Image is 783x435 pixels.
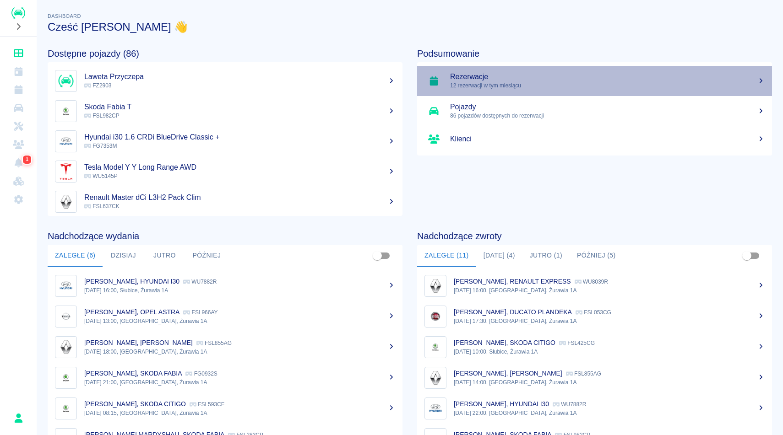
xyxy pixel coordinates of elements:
a: Ustawienia [4,190,33,209]
a: Image[PERSON_NAME], [PERSON_NAME] FSL855AG[DATE] 18:00, [GEOGRAPHIC_DATA], Żurawia 1A [48,332,402,362]
p: [PERSON_NAME], SKODA CITIGO [84,400,186,408]
p: [DATE] 08:15, [GEOGRAPHIC_DATA], Żurawia 1A [84,409,395,417]
h5: Klienci [450,134,765,144]
p: [DATE] 22:00, [GEOGRAPHIC_DATA], Żurawia 1A [454,409,765,417]
a: Image[PERSON_NAME], RENAULT EXPRESS WU8039R[DATE] 16:00, [GEOGRAPHIC_DATA], Żurawia 1A [417,270,772,301]
p: WU8039R [575,279,608,285]
p: [DATE] 13:00, [GEOGRAPHIC_DATA], Żurawia 1A [84,317,395,325]
img: Image [57,369,75,387]
a: ImageHyundai i30 1.6 CRDi BlueDrive Classic + FG7353M [48,126,402,156]
p: [PERSON_NAME], HYUNDAI I30 [84,278,179,285]
img: Image [57,338,75,356]
img: Image [57,102,75,120]
a: ImageRenault Master dCi L3H2 Pack Clim FSL637CK [48,187,402,217]
a: Serwisy [4,117,33,135]
p: WU7882R [553,401,586,408]
p: [DATE] 16:00, Słubice, Żurawia 1A [84,286,395,295]
a: Pojazdy86 pojazdów dostępnych do rezerwacji [417,96,772,126]
h4: Nadchodzące zwroty [417,231,772,242]
button: Później (5) [570,245,623,267]
button: Zaległe (11) [417,245,476,267]
p: FSL053CG [576,309,611,316]
span: Pokaż przypisane tylko do mnie [369,247,386,264]
button: Dzisiaj [103,245,144,267]
p: FSL966AY [183,309,217,316]
a: Widget WWW [4,172,33,190]
p: [PERSON_NAME], [PERSON_NAME] [84,339,193,346]
p: 86 pojazdów dostępnych do rezerwacji [450,112,765,120]
a: Image[PERSON_NAME], OPEL ASTRA FSL966AY[DATE] 13:00, [GEOGRAPHIC_DATA], Żurawia 1A [48,301,402,332]
img: Image [57,400,75,417]
span: FZ2903 [84,82,111,89]
a: Image[PERSON_NAME], SKODA FABIA FG0932S[DATE] 21:00, [GEOGRAPHIC_DATA], Żurawia 1A [48,362,402,393]
a: Klienci [417,126,772,152]
img: Image [427,338,444,356]
img: Image [57,163,75,180]
a: Kalendarz [4,62,33,81]
img: Image [427,400,444,417]
a: Image[PERSON_NAME], [PERSON_NAME] FSL855AG[DATE] 14:00, [GEOGRAPHIC_DATA], Żurawia 1A [417,362,772,393]
a: ImageSkoda Fabia T FSL982CP [48,96,402,126]
h5: Renault Master dCi L3H2 Pack Clim [84,193,395,202]
button: Jutro (1) [522,245,570,267]
p: [DATE] 21:00, [GEOGRAPHIC_DATA], Żurawia 1A [84,378,395,387]
img: Image [427,369,444,387]
a: Image[PERSON_NAME], DUCATO PLANDEKA FSL053CG[DATE] 17:30, [GEOGRAPHIC_DATA], Żurawia 1A [417,301,772,332]
p: [PERSON_NAME], [PERSON_NAME] [454,370,562,377]
a: Dashboard [4,44,33,62]
img: Image [57,277,75,295]
p: [PERSON_NAME], RENAULT EXPRESS [454,278,571,285]
p: [PERSON_NAME], SKODA FABIA [84,370,182,377]
p: WU7882R [183,279,217,285]
h5: Laweta Przyczepa [84,72,395,81]
p: [DATE] 18:00, [GEOGRAPHIC_DATA], Żurawia 1A [84,348,395,356]
span: FSL982CP [84,113,120,119]
h4: Nadchodzące wydania [48,231,402,242]
h5: Skoda Fabia T [84,102,395,112]
button: Rozwiń nawigację [11,21,25,32]
span: FSL637CK [84,203,120,209]
p: FSL593CF [190,401,224,408]
h5: Hyundai i30 1.6 CRDi BlueDrive Classic + [84,133,395,142]
span: Pokaż przypisane tylko do mnie [738,247,756,264]
span: WU5145P [84,173,118,179]
a: ImageLaweta Przyczepa FZ2903 [48,66,402,96]
a: Powiadomienia [4,154,33,172]
a: Rezerwacje12 rezerwacji w tym miesiącu [417,66,772,96]
a: Image[PERSON_NAME], HYUNDAI I30 WU7882R[DATE] 16:00, Słubice, Żurawia 1A [48,270,402,301]
img: Image [57,72,75,90]
h4: Podsumowanie [417,48,772,59]
img: Image [427,308,444,325]
p: [PERSON_NAME], SKODA CITIGO [454,339,555,346]
img: Image [57,308,75,325]
a: Flota [4,99,33,117]
button: Jutro [144,245,185,267]
p: FSL425CG [559,340,595,346]
p: [DATE] 16:00, [GEOGRAPHIC_DATA], Żurawia 1A [454,286,765,295]
span: 1 [24,155,30,164]
span: FG7353M [84,143,117,149]
img: Renthelp [11,7,25,19]
p: FG0932S [185,371,217,377]
h5: Pojazdy [450,102,765,112]
p: 12 rezerwacji w tym miesiącu [450,81,765,90]
a: Rezerwacje [4,81,33,99]
a: Image[PERSON_NAME], SKODA CITIGO FSL425CG[DATE] 10:00, Słubice, Żurawia 1A [417,332,772,362]
p: [PERSON_NAME], OPEL ASTRA [84,308,179,316]
p: FSL855AG [566,371,601,377]
button: Rafał Płaza [9,408,28,428]
p: [DATE] 17:30, [GEOGRAPHIC_DATA], Żurawia 1A [454,317,765,325]
h4: Dostępne pojazdy (86) [48,48,402,59]
img: Image [427,277,444,295]
h3: Cześć [PERSON_NAME] 👋 [48,21,772,33]
span: Dashboard [48,13,81,19]
h5: Rezerwacje [450,72,765,81]
p: [DATE] 10:00, Słubice, Żurawia 1A [454,348,765,356]
a: Klienci [4,135,33,154]
p: [PERSON_NAME], DUCATO PLANDEKA [454,308,572,316]
p: [DATE] 14:00, [GEOGRAPHIC_DATA], Żurawia 1A [454,378,765,387]
p: [PERSON_NAME], HYUNDAI I30 [454,400,549,408]
button: Później [185,245,228,267]
button: Zaległe (6) [48,245,103,267]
